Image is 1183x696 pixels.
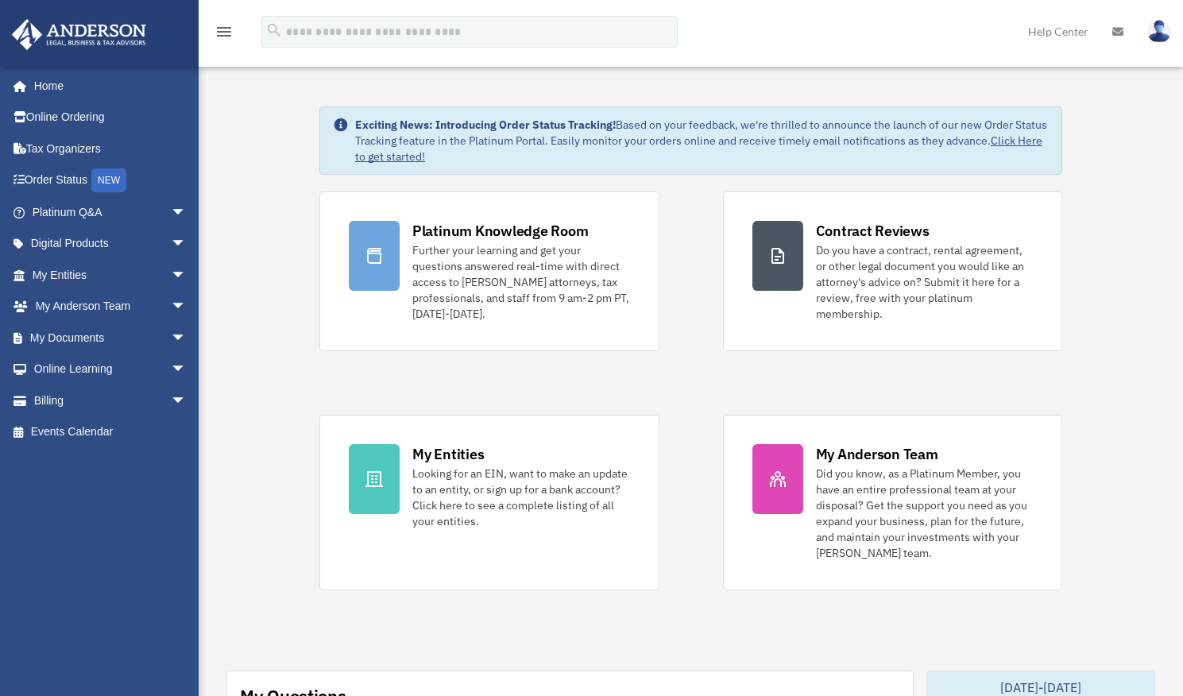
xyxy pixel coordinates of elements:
div: My Entities [412,444,484,464]
a: Online Learningarrow_drop_down [11,354,211,385]
span: arrow_drop_down [171,196,203,229]
div: Further your learning and get your questions answered real-time with direct access to [PERSON_NAM... [412,242,630,322]
a: Tax Organizers [11,133,211,164]
a: My Entitiesarrow_drop_down [11,259,211,291]
span: arrow_drop_down [171,385,203,417]
a: Billingarrow_drop_down [11,385,211,416]
a: My Anderson Team Did you know, as a Platinum Member, you have an entire professional team at your... [723,415,1063,590]
div: Do you have a contract, rental agreement, or other legal document you would like an attorney's ad... [816,242,1034,322]
span: arrow_drop_down [171,259,203,292]
a: menu [215,28,234,41]
span: arrow_drop_down [171,228,203,261]
div: NEW [91,168,126,192]
a: My Documentsarrow_drop_down [11,322,211,354]
strong: Exciting News: Introducing Order Status Tracking! [355,118,616,132]
span: arrow_drop_down [171,354,203,386]
img: Anderson Advisors Platinum Portal [7,19,151,50]
span: arrow_drop_down [171,322,203,354]
i: search [265,21,283,39]
div: Did you know, as a Platinum Member, you have an entire professional team at your disposal? Get th... [816,466,1034,561]
a: My Entities Looking for an EIN, want to make an update to an entity, or sign up for a bank accoun... [319,415,659,590]
a: Platinum Knowledge Room Further your learning and get your questions answered real-time with dire... [319,191,659,351]
a: Digital Productsarrow_drop_down [11,228,211,260]
a: Click Here to get started! [355,133,1042,164]
div: Platinum Knowledge Room [412,221,589,241]
a: My Anderson Teamarrow_drop_down [11,291,211,323]
a: Home [11,70,203,102]
div: My Anderson Team [816,444,938,464]
a: Contract Reviews Do you have a contract, rental agreement, or other legal document you would like... [723,191,1063,351]
a: Order StatusNEW [11,164,211,197]
img: User Pic [1147,20,1171,43]
div: Looking for an EIN, want to make an update to an entity, or sign up for a bank account? Click her... [412,466,630,529]
a: Platinum Q&Aarrow_drop_down [11,196,211,228]
div: Based on your feedback, we're thrilled to announce the launch of our new Order Status Tracking fe... [355,117,1049,164]
i: menu [215,22,234,41]
span: arrow_drop_down [171,291,203,323]
div: Contract Reviews [816,221,930,241]
a: Online Ordering [11,102,211,133]
a: Events Calendar [11,416,211,448]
